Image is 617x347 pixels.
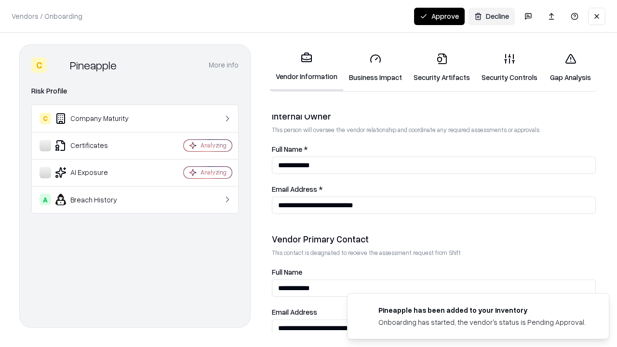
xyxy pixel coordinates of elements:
[272,146,596,153] label: Full Name *
[51,57,66,73] img: Pineapple
[40,113,155,124] div: Company Maturity
[343,45,408,90] a: Business Impact
[414,8,465,25] button: Approve
[272,268,596,276] label: Full Name
[408,45,476,90] a: Security Artifacts
[12,11,82,21] p: Vendors / Onboarding
[70,57,117,73] div: Pineapple
[40,140,155,151] div: Certificates
[40,113,51,124] div: C
[272,110,596,122] div: Internal Owner
[31,85,239,97] div: Risk Profile
[40,194,155,205] div: Breach History
[359,305,371,317] img: pineappleenergy.com
[272,233,596,245] div: Vendor Primary Contact
[272,308,596,316] label: Email Address
[272,186,596,193] label: Email Address *
[31,57,47,73] div: C
[270,44,343,91] a: Vendor Information
[272,126,596,134] p: This person will oversee the vendor relationship and coordinate any required assessments or appro...
[476,45,543,90] a: Security Controls
[40,194,51,205] div: A
[469,8,515,25] button: Decline
[209,56,239,74] button: More info
[378,305,586,315] div: Pineapple has been added to your inventory
[40,167,155,178] div: AI Exposure
[543,45,598,90] a: Gap Analysis
[201,141,227,149] div: Analyzing
[378,317,586,327] div: Onboarding has started, the vendor's status is Pending Approval.
[272,249,596,257] p: This contact is designated to receive the assessment request from Shift
[201,168,227,176] div: Analyzing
